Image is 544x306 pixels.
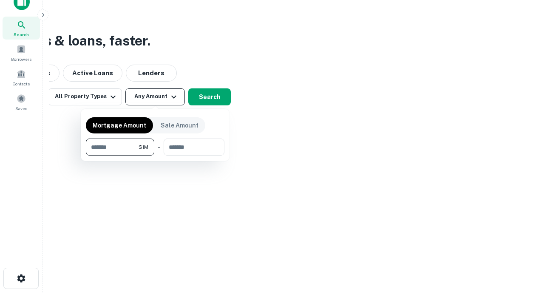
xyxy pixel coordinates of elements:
[158,139,160,156] div: -
[93,121,146,130] p: Mortgage Amount
[139,143,148,151] span: $1M
[501,238,544,279] iframe: Chat Widget
[161,121,198,130] p: Sale Amount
